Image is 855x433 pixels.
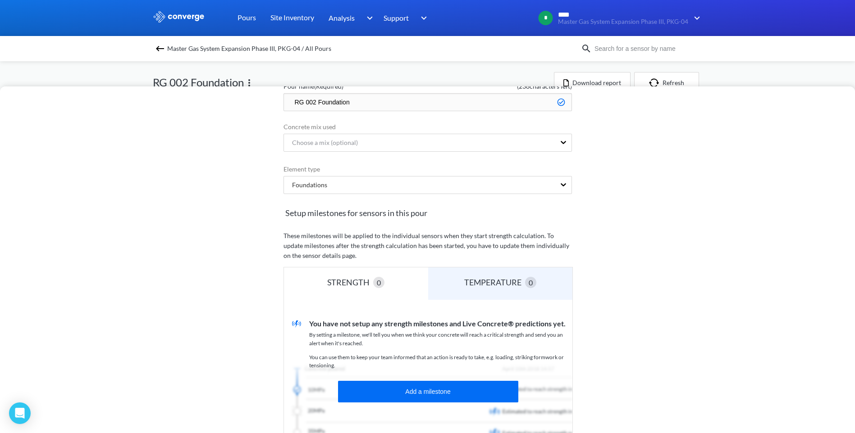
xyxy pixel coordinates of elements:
img: downArrow.svg [688,13,703,23]
img: backspace.svg [155,43,165,54]
div: Open Intercom Messenger [9,402,31,424]
label: Element type [283,164,572,174]
span: Master Gas System Expansion Phase III, PKG-04 / All Pours [167,42,331,55]
label: Pour name (Required) [283,81,428,91]
p: These milestones will be applied to the individual sensors when they start strength calculation. ... [283,231,572,261]
img: logo_ewhite.svg [153,11,205,23]
span: 0 [529,277,533,288]
div: Choose a mix (optional) [285,138,358,148]
span: Support [384,12,409,23]
span: Setup milestones for sensors in this pour [283,207,572,219]
span: ( 238 characters left) [428,81,572,91]
div: Foundations [285,180,327,190]
img: downArrow.svg [361,13,375,23]
span: Analysis [329,12,355,23]
img: downArrow.svg [415,13,430,23]
label: Concrete mix used [283,122,572,132]
div: TEMPERATURE [464,276,525,289]
span: Master Gas System Expansion Phase III, PKG-04 [558,18,688,25]
span: You have not setup any strength milestones and Live Concrete® predictions yet. [309,319,566,328]
p: By setting a milestone, we'll tell you when we think your concrete will reach a critical strength... [309,331,572,347]
input: Search for a sensor by name [592,44,701,54]
input: Type the pour name here [283,93,572,111]
div: STRENGTH [327,276,373,289]
p: You can use them to keep your team informed that an action is ready to take, e.g. loading, striki... [309,353,572,370]
img: icon-search.svg [581,43,592,54]
button: Add a milestone [338,381,518,402]
span: 0 [377,277,381,288]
